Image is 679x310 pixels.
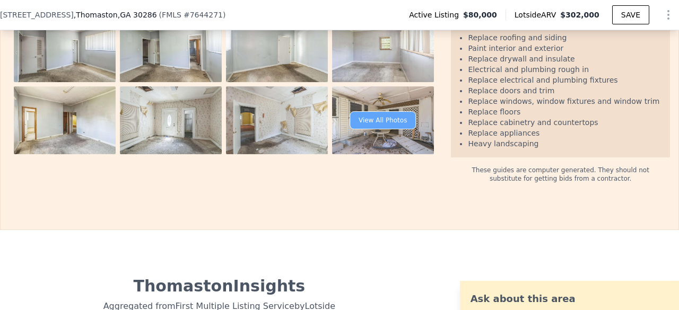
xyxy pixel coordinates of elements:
[468,96,661,107] li: Replace windows, window fixtures and window trim
[332,86,434,154] img: Property Photo 20
[409,10,463,20] span: Active Listing
[658,4,679,25] button: Show Options
[468,117,661,128] li: Replace cabinetry and countertops
[162,11,181,19] span: FMLS
[74,10,157,20] span: , Thomaston
[468,54,661,64] li: Replace drywall and insulate
[226,86,328,154] img: Property Photo 19
[14,14,116,82] img: Property Photo 13
[468,75,661,85] li: Replace electrical and plumbing fixtures
[14,86,116,154] img: Property Photo 17
[471,291,668,306] div: Ask about this area
[332,14,434,82] img: Property Photo 16
[8,277,430,296] div: Thomaston Insights
[159,10,226,20] div: ( )
[468,85,661,96] li: Replace doors and trim
[468,128,661,138] li: Replace appliances
[120,86,222,154] img: Property Photo 18
[468,32,661,43] li: Replace roofing and siding
[468,107,661,117] li: Replace floors
[463,10,497,20] span: $80,000
[120,14,222,82] img: Property Photo 14
[118,11,157,19] span: , GA 30286
[612,5,649,24] button: SAVE
[515,10,560,20] span: Lotside ARV
[468,64,661,75] li: Electrical and plumbing rough in
[560,11,599,19] span: $302,000
[451,157,670,183] div: These guides are computer generated. They should not substitute for getting bids from a contractor.
[226,14,328,82] img: Property Photo 15
[350,111,416,129] div: View All Photos
[468,138,661,149] li: Heavy landscaping
[184,11,223,19] span: # 7644271
[468,43,661,54] li: Paint interior and exterior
